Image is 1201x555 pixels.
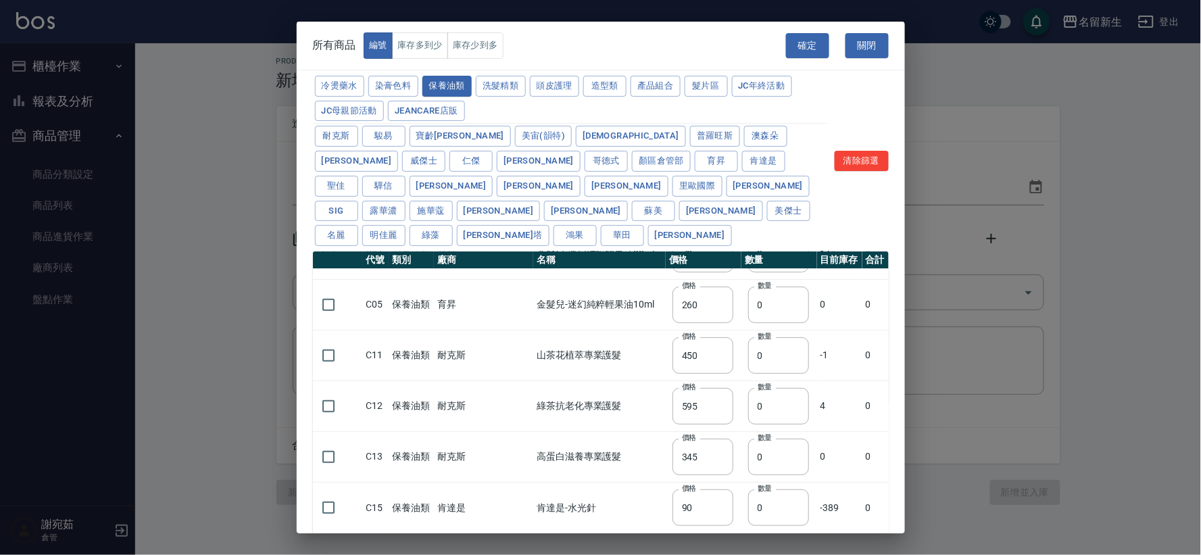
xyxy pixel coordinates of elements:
button: 聖佳 [315,176,358,197]
button: [PERSON_NAME] [497,151,581,172]
label: 價格 [682,433,696,443]
button: 鴻果 [554,225,597,246]
button: JC母親節活動 [315,101,385,122]
label: 數量 [758,382,772,392]
button: 關閉 [845,33,889,58]
td: C12 [363,381,389,431]
button: [PERSON_NAME]塔 [457,225,549,246]
button: 華田 [601,225,644,246]
button: 造型類 [583,76,627,97]
button: 施華蔻 [410,201,453,222]
button: 編號 [364,32,393,59]
button: 綠藻 [410,225,453,246]
button: 髮片區 [685,76,728,97]
th: 目前庫存 [817,251,862,269]
button: 驊信 [362,176,406,197]
button: 肯達是 [742,151,785,172]
button: JeanCare店販 [388,101,465,122]
th: 合計 [862,251,889,269]
button: 澳森朵 [744,126,787,147]
button: [PERSON_NAME] [544,201,628,222]
td: C13 [363,431,389,482]
td: 保養油類 [389,279,434,330]
button: 駿易 [362,126,406,147]
button: 名麗 [315,225,358,246]
button: 確定 [786,33,829,58]
td: 耐克斯 [434,381,533,431]
button: 里歐國際 [672,176,722,197]
button: 寶齡[PERSON_NAME] [410,126,512,147]
td: 0 [817,279,862,330]
td: 肯達是-水光針 [533,483,666,533]
label: 價格 [682,281,696,291]
th: 價格 [666,251,741,269]
button: 產品組合 [631,76,681,97]
button: 頭皮護理 [530,76,580,97]
button: [PERSON_NAME] [315,151,399,172]
button: 仁傑 [449,151,493,172]
label: 數量 [758,281,772,291]
button: [PERSON_NAME] [727,176,810,197]
button: [PERSON_NAME] [457,201,541,222]
td: C15 [363,483,389,533]
td: 綠茶抗老化專業護髮 [533,381,666,431]
button: [PERSON_NAME] [648,225,732,246]
td: 0 [817,431,862,482]
th: 廠商 [434,251,533,269]
label: 數量 [758,433,772,443]
button: 庫存少到多 [447,32,504,59]
label: 價格 [682,382,696,392]
button: [DEMOGRAPHIC_DATA] [576,126,686,147]
div: 所有商品 [313,32,504,59]
td: -1 [817,330,862,381]
button: 耐克斯 [315,126,358,147]
td: 保養油類 [389,381,434,431]
label: 數量 [758,331,772,341]
button: 露華濃 [362,201,406,222]
button: 明佳麗 [362,225,406,246]
button: 育昇 [695,151,738,172]
button: JC年終活動 [732,76,792,97]
td: 保養油類 [389,483,434,533]
th: 代號 [363,251,389,269]
button: 哥德式 [585,151,628,172]
button: 庫存多到少 [392,32,448,59]
button: [PERSON_NAME] [497,176,581,197]
button: 美傑士 [767,201,810,222]
td: 保養油類 [389,330,434,381]
th: 類別 [389,251,434,269]
td: -389 [817,483,862,533]
td: 保養油類 [389,431,434,482]
button: 顏區倉管部 [632,151,691,172]
button: 洗髮精類 [476,76,526,97]
td: 山茶花植萃專業護髮 [533,330,666,381]
td: 4 [817,381,862,431]
td: 0 [862,483,889,533]
td: 0 [862,381,889,431]
label: 數量 [758,483,772,493]
button: SIG [315,201,358,222]
button: 美宙(韻特) [515,126,572,147]
td: 0 [862,431,889,482]
td: 金髮兒-迷幻純粹輕果油10ml [533,279,666,330]
button: 染膏色料 [368,76,418,97]
td: 0 [862,330,889,381]
label: 價格 [682,331,696,341]
button: 清除篩選 [835,151,889,172]
th: 數量 [741,251,817,269]
button: 冷燙藥水 [315,76,365,97]
td: 肯達是 [434,483,533,533]
button: [PERSON_NAME] [585,176,668,197]
button: 威傑士 [402,151,445,172]
button: 保養油類 [422,76,472,97]
button: [PERSON_NAME] [679,201,763,222]
td: 耐克斯 [434,431,533,482]
button: 普羅旺斯 [690,126,740,147]
td: C11 [363,330,389,381]
td: 育昇 [434,279,533,330]
label: 價格 [682,483,696,493]
td: 高蛋白滋養專業護髮 [533,431,666,482]
td: 0 [862,279,889,330]
td: 耐克斯 [434,330,533,381]
button: 蘇美 [632,201,675,222]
